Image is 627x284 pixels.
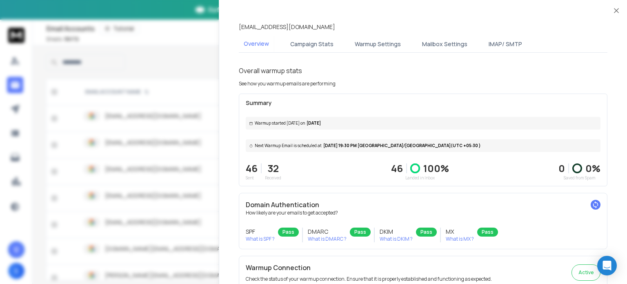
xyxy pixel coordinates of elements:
p: Received [265,175,281,181]
p: Summary [246,99,600,107]
button: Overview [239,35,274,54]
h2: Domain Authentication [246,200,600,210]
strong: 0 [558,161,565,175]
div: Domain Overview [31,48,73,54]
div: Domain: [URL] [21,21,58,28]
p: 100 % [423,162,449,175]
h1: Overall warmup stats [239,66,302,76]
p: What is SPF ? [246,236,275,242]
img: tab_domain_overview_orange.svg [22,47,29,54]
p: 0 % [585,162,600,175]
p: 46 [391,162,403,175]
img: website_grey.svg [13,21,20,28]
p: What is MX ? [446,236,474,242]
button: Campaign Stats [285,35,338,53]
button: Mailbox Settings [417,35,472,53]
p: Sent [246,175,258,181]
p: See how you warmup emails are performing [239,81,336,87]
p: What is DKIM ? [380,236,413,242]
img: tab_keywords_by_traffic_grey.svg [81,47,88,54]
h3: DMARC [308,228,347,236]
span: Warmup started [DATE] on [255,120,305,126]
p: How likely are your emails to get accepted? [246,210,600,216]
img: logo_orange.svg [13,13,20,20]
h3: SPF [246,228,275,236]
div: Pass [477,228,498,237]
h2: Warmup Connection [246,263,492,273]
span: Next Warmup Email is scheduled at [255,143,322,149]
p: Landed in Inbox [391,175,449,181]
div: [DATE] [246,117,600,130]
div: Pass [278,228,299,237]
p: Saved from Spam [558,175,600,181]
p: [EMAIL_ADDRESS][DOMAIN_NAME] [239,23,335,31]
p: 46 [246,162,258,175]
div: [DATE] 19:30 PM [GEOGRAPHIC_DATA]/[GEOGRAPHIC_DATA] (UTC +05:30 ) [246,139,600,152]
button: Active [571,264,600,281]
p: What is DMARC ? [308,236,347,242]
h3: DKIM [380,228,413,236]
div: Keywords by Traffic [90,48,138,54]
div: Pass [350,228,371,237]
div: Pass [416,228,437,237]
h3: MX [446,228,474,236]
p: Check the status of your warmup connection. Ensure that it is properly established and functionin... [246,276,492,282]
button: Warmup Settings [350,35,406,53]
div: v 4.0.25 [23,13,40,20]
p: 32 [265,162,281,175]
div: Open Intercom Messenger [597,256,617,275]
button: IMAP/ SMTP [484,35,527,53]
